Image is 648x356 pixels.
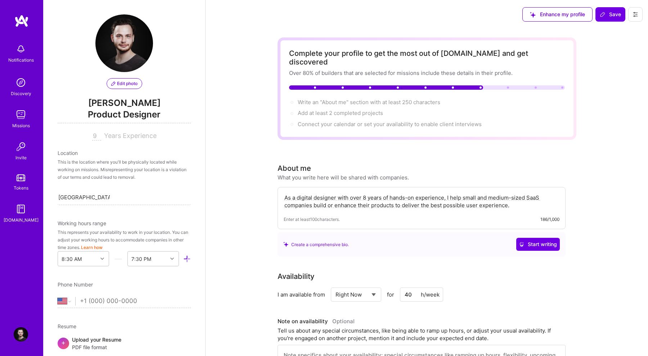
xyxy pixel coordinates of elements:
[95,14,153,72] img: User Avatar
[278,291,325,298] div: I am available from
[111,80,138,87] span: Edit photo
[278,271,314,282] div: Availability
[62,255,82,263] div: 8:30 AM
[58,228,191,251] div: This represents your availability to work in your location. You can adjust your working hours to ...
[14,327,28,342] img: User Avatar
[15,154,27,161] div: Invite
[58,108,191,123] span: Product Designer
[289,49,565,66] div: Complete your profile to get the most out of [DOMAIN_NAME] and get discovered
[14,184,28,192] div: Tokens
[58,281,93,288] span: Phone Number
[111,81,116,86] i: icon PencilPurple
[14,42,28,56] img: bell
[600,11,621,18] span: Save
[14,107,28,122] img: teamwork
[170,257,174,261] i: icon Chevron
[58,220,106,226] span: Working hours range
[104,132,157,139] span: Years Experience
[332,318,355,325] span: Optional
[298,99,442,106] span: Write an "About me" section with at least 250 characters
[58,158,191,181] div: This is the location where you'll be physically located while working on missions. Misrepresentin...
[283,241,349,248] div: Create a comprehensive bio.
[72,343,121,351] span: PDF file format
[100,257,104,261] i: icon Chevron
[519,241,557,248] span: Start writing
[81,244,103,251] button: Learn how
[298,121,482,128] span: Connect your calendar or set your availability to enable client interviews
[131,255,151,263] div: 7:30 PM
[14,139,28,154] img: Invite
[519,242,524,247] i: icon CrystalBallWhite
[8,56,34,64] div: Notifications
[80,291,191,312] input: +1 (000) 000-0000
[278,316,355,327] div: Note on availability
[11,90,31,97] div: Discovery
[278,174,409,181] div: What you write here will be shared with companies.
[14,202,28,216] img: guide book
[14,75,28,90] img: discovery
[58,323,76,329] span: Resume
[298,110,383,116] span: Add at least 2 completed projects
[12,122,30,129] div: Missions
[58,98,191,108] span: [PERSON_NAME]
[421,291,440,298] div: h/week
[17,174,25,181] img: tokens
[530,11,585,18] span: Enhance my profile
[540,215,559,223] div: 186/1,000
[61,339,66,346] span: +
[400,288,443,302] input: XX
[278,327,566,342] div: Tell us about any special circumstances, like being able to ramp up hours, or adjust your usual a...
[530,12,536,18] i: icon SuggestedTeams
[14,14,29,27] img: logo
[4,216,39,224] div: [DOMAIN_NAME]
[114,255,122,263] i: icon HorizontalInLineDivider
[278,163,311,174] div: About me
[72,336,121,351] div: Upload your Resume
[284,215,340,223] span: Enter at least 100 characters.
[289,69,565,77] div: Over 80% of builders that are selected for missions include these details in their profile.
[92,132,101,141] input: XX
[284,193,559,210] textarea: To enrich screen reader interactions, please activate Accessibility in Grammarly extension settings
[58,149,191,157] div: Location
[387,291,394,298] span: for
[283,242,288,247] i: icon SuggestedTeams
